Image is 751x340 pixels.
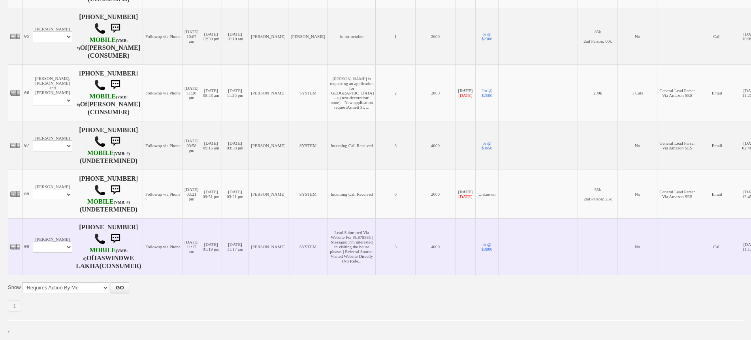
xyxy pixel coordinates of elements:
[697,64,737,121] td: Email
[248,170,288,218] td: [PERSON_NAME]
[578,64,618,121] td: 200k
[288,170,328,218] td: SYSTEM
[200,121,222,170] td: [DATE] 09:15 am
[222,218,248,275] td: [DATE] 11:17 am
[328,64,376,121] td: [PERSON_NAME] is requesting an application for [GEOGRAPHIC_DATA] - a {text-decoration: none} New ...
[458,88,472,93] b: [DATE]
[183,64,200,121] td: [DATE] 11:26 pm
[143,170,183,218] td: Followup via Phone
[183,121,200,170] td: [DATE] 03:58 pm
[94,23,106,34] img: call.png
[697,8,737,64] td: Call
[376,64,416,121] td: 2
[328,8,376,64] td: fu for october
[107,134,123,149] img: sms.png
[76,127,141,164] h4: [PHONE_NUMBER] (UNDETERMINED)
[83,249,128,261] font: (VMB: #)
[87,198,130,205] b: AT&T Wireless
[288,64,328,121] td: SYSTEM
[89,93,116,100] font: MOBILE
[482,88,493,98] a: 2br @ $2500
[31,170,74,218] td: [PERSON_NAME]
[111,282,129,293] button: GO
[23,218,31,275] td: 09
[76,70,141,116] h4: [PHONE_NUMBER] Of (CONSUMER)
[8,284,21,291] label: Show
[94,233,106,245] img: call.png
[617,64,657,121] td: 1 Cats
[617,170,657,218] td: No
[89,36,116,43] font: MOBILE
[482,141,493,150] a: br @ $3650
[89,247,116,254] font: MOBILE
[416,218,455,275] td: 4000
[87,149,114,157] font: MOBILE
[200,218,222,275] td: [DATE] 01:19 pm
[222,121,248,170] td: [DATE] 03:58 pm
[23,121,31,170] td: 07
[143,121,183,170] td: Followup via Phone
[222,64,248,121] td: [DATE] 11:26 pm
[697,218,737,275] td: Call
[94,184,106,196] img: call.png
[578,8,618,64] td: 85k 2nd Person: 60k
[107,77,123,93] img: sms.png
[376,8,416,64] td: 1
[23,8,31,64] td: 05
[416,8,455,64] td: 2600
[143,8,183,64] td: Followup via Phone
[114,200,130,204] font: (VMB: #)
[76,13,141,59] h4: [PHONE_NUMBER] Of (CONSUMER)
[328,170,376,218] td: Incoming Call Received
[248,121,288,170] td: [PERSON_NAME]
[657,121,697,170] td: General Lead Parser Via Amazon SES
[77,95,128,107] font: (VMB: #)
[143,64,183,121] td: Followup via Phone
[617,218,657,275] td: No
[31,218,74,275] td: [PERSON_NAME]
[87,44,141,51] b: [PERSON_NAME]
[476,170,499,218] td: Unknown
[200,8,222,64] td: [DATE] 12:30 pm
[31,8,74,64] td: [PERSON_NAME]
[94,79,106,91] img: call.png
[76,255,134,270] b: JASWINDWE LAKHA
[76,224,141,270] h4: [PHONE_NUMBER] Of (CONSUMER)
[657,170,697,218] td: General Lead Parser Via Amazon SES
[107,21,123,36] img: sms.png
[458,189,472,194] b: [DATE]
[376,218,416,275] td: 3
[288,121,328,170] td: SYSTEM
[114,151,130,156] font: (VMB: #)
[94,136,106,147] img: call.png
[376,121,416,170] td: 3
[83,247,128,262] b: T-Mobile USA, Inc.
[222,170,248,218] td: [DATE] 03:21 pm
[578,170,618,218] td: 55k 2nd Person: 25k
[617,121,657,170] td: No
[328,218,376,275] td: Lead Submitted Via Website For #L878585 | Message: I’m interested in visiting the house please. |...
[248,8,288,64] td: [PERSON_NAME]
[8,300,21,312] a: 1
[248,218,288,275] td: [PERSON_NAME]
[77,36,128,51] b: Verizon Wireless
[23,64,31,121] td: 06
[416,170,455,218] td: 2000
[107,182,123,198] img: sms.png
[183,218,200,275] td: [DATE] 11:17 am
[183,8,200,64] td: [DATE] 10:07 am
[288,218,328,275] td: SYSTEM
[87,149,130,157] b: AT&T Wireless
[458,194,472,199] font: [DATE]
[416,121,455,170] td: 4000
[482,32,493,41] a: br @ $2300
[31,64,74,121] td: [PERSON_NAME], [PERSON_NAME] and [PERSON_NAME]
[200,64,222,121] td: [DATE] 08:43 am
[200,170,222,218] td: [DATE] 09:51 pm
[87,101,141,108] b: [PERSON_NAME]
[222,8,248,64] td: [DATE] 10:10 am
[76,175,141,213] h4: [PHONE_NUMBER] (UNDETERMINED)
[143,218,183,275] td: Followup via Phone
[416,64,455,121] td: 2800
[376,170,416,218] td: 0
